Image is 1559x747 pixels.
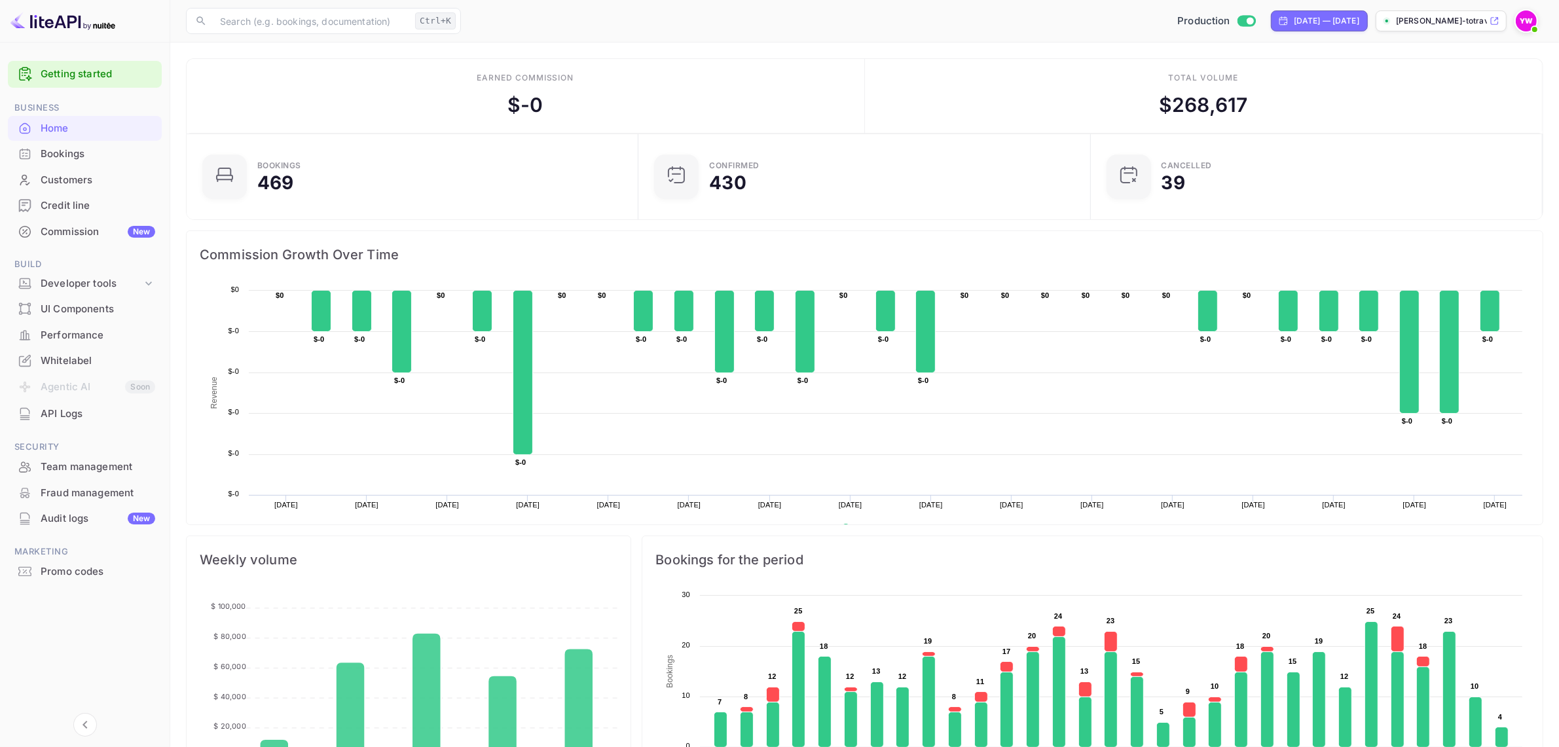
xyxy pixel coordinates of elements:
[41,121,155,136] div: Home
[1241,501,1265,509] text: [DATE]
[636,335,646,343] text: $-0
[257,162,301,170] div: Bookings
[437,291,445,299] text: $0
[41,511,155,526] div: Audit logs
[1054,612,1063,620] text: 24
[41,407,155,422] div: API Logs
[1200,335,1211,343] text: $-0
[229,408,239,416] text: $-0
[8,219,162,244] a: CommissionNew
[41,276,142,291] div: Developer tools
[314,335,324,343] text: $-0
[1001,291,1010,299] text: $0
[8,401,162,427] div: API Logs
[878,335,889,343] text: $-0
[1281,335,1291,343] text: $-0
[798,376,808,384] text: $-0
[1028,632,1036,640] text: 20
[1162,173,1185,192] div: 39
[1262,632,1271,640] text: 20
[846,672,854,680] text: 12
[961,291,969,299] text: $0
[8,101,162,115] span: Business
[8,116,162,141] div: Home
[1393,612,1401,620] text: 24
[1403,501,1427,509] text: [DATE]
[676,335,687,343] text: $-0
[919,501,943,509] text: [DATE]
[229,490,239,498] text: $-0
[229,367,239,375] text: $-0
[716,376,727,384] text: $-0
[1340,672,1349,680] text: 12
[8,481,162,505] a: Fraud management
[515,458,526,466] text: $-0
[8,141,162,166] a: Bookings
[1396,15,1487,27] p: [PERSON_NAME]-totravel...
[597,501,621,509] text: [DATE]
[210,376,219,409] text: Revenue
[41,486,155,501] div: Fraud management
[709,173,746,192] div: 430
[678,501,701,509] text: [DATE]
[1419,642,1427,650] text: 18
[213,692,246,701] tspan: $ 40,000
[1162,162,1213,170] div: CANCELLED
[41,328,155,343] div: Performance
[8,168,162,192] a: Customers
[200,549,617,570] span: Weekly volume
[1321,335,1332,343] text: $-0
[1294,15,1359,27] div: [DATE] — [DATE]
[8,481,162,506] div: Fraud management
[8,219,162,245] div: CommissionNew
[1159,90,1247,120] div: $ 268,617
[682,641,691,649] text: 20
[1122,291,1130,299] text: $0
[1444,617,1453,625] text: 23
[8,116,162,140] a: Home
[1516,10,1537,31] img: Yahav Winkler
[477,72,574,84] div: Earned commission
[1080,501,1104,509] text: [DATE]
[1315,637,1323,645] text: 19
[1172,14,1260,29] div: Switch to Sandbox mode
[41,564,155,579] div: Promo codes
[1168,72,1238,84] div: Total volume
[924,637,932,645] text: 19
[41,225,155,240] div: Commission
[354,335,365,343] text: $-0
[213,632,246,641] tspan: $ 80,000
[1107,617,1115,625] text: 23
[839,291,848,299] text: $0
[8,323,162,348] div: Performance
[41,173,155,188] div: Customers
[976,678,985,685] text: 11
[435,501,459,509] text: [DATE]
[8,297,162,322] div: UI Components
[1162,291,1171,299] text: $0
[212,8,410,34] input: Search (e.g. bookings, documentation)
[558,291,566,299] text: $0
[709,162,760,170] div: Confirmed
[898,672,907,680] text: 12
[8,141,162,167] div: Bookings
[394,376,405,384] text: $-0
[8,348,162,374] div: Whitelabel
[257,173,293,192] div: 469
[8,297,162,321] a: UI Components
[718,698,722,706] text: 7
[1322,501,1346,509] text: [DATE]
[854,524,888,533] text: Revenue
[1160,708,1164,716] text: 5
[355,501,378,509] text: [DATE]
[794,607,803,615] text: 25
[665,655,674,688] text: Bookings
[1471,682,1479,690] text: 10
[8,440,162,454] span: Security
[768,672,777,680] text: 12
[8,401,162,426] a: API Logs
[229,327,239,335] text: $-0
[1361,335,1372,343] text: $-0
[211,602,246,611] tspan: $ 100,000
[1082,291,1090,299] text: $0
